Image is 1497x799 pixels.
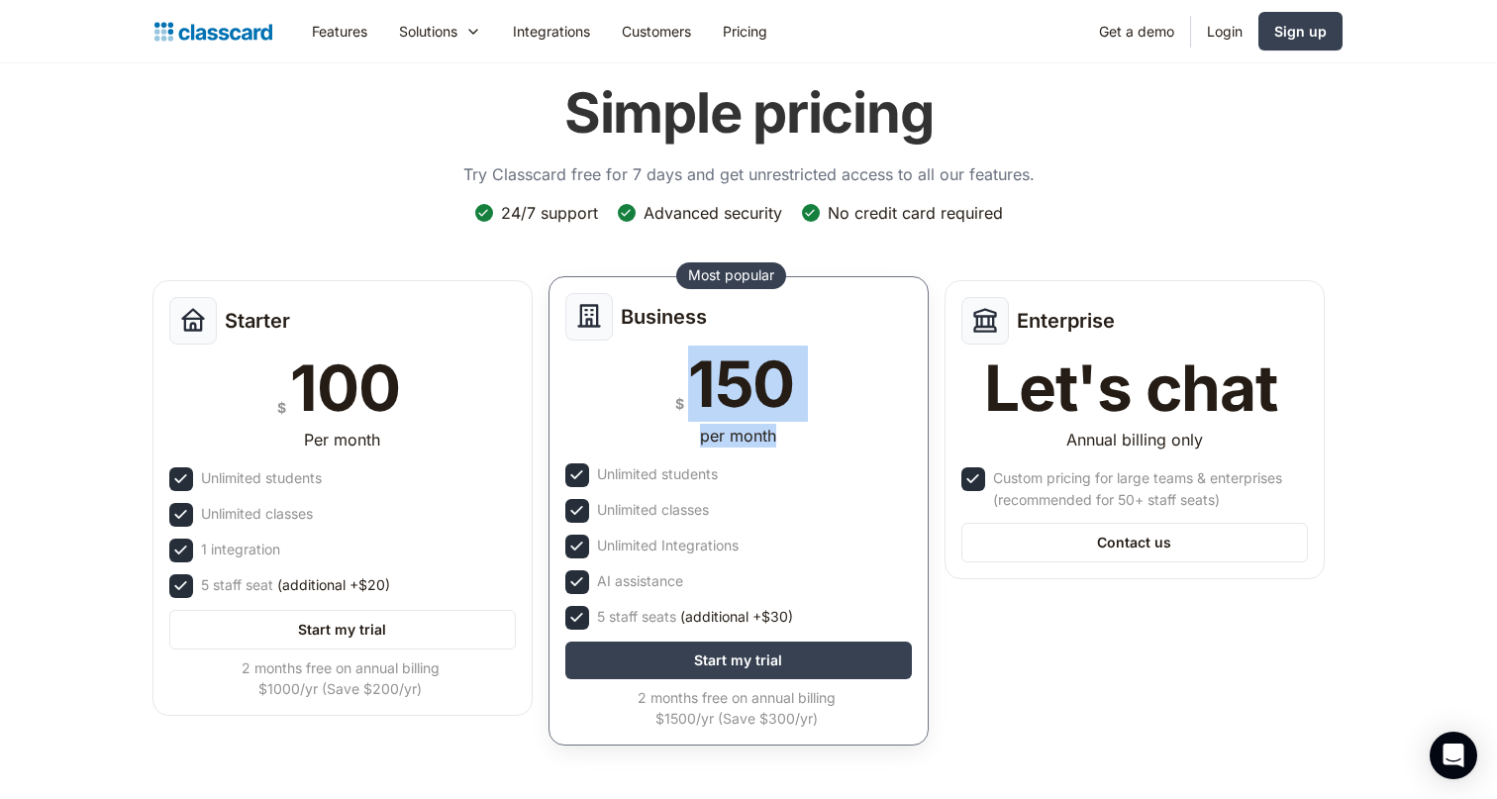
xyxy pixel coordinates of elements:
[399,21,457,42] div: Solutions
[828,202,1003,224] div: No credit card required
[597,570,683,592] div: AI assistance
[277,395,286,420] div: $
[154,18,272,46] a: Logo
[564,80,934,147] h1: Simple pricing
[169,610,516,649] a: Start my trial
[565,687,908,729] div: 2 months free on annual billing $1500/yr (Save $300/yr)
[597,499,709,521] div: Unlimited classes
[961,523,1308,562] a: Contact us
[277,574,390,596] span: (additional +$20)
[383,9,497,53] div: Solutions
[201,467,322,489] div: Unlimited students
[597,606,793,628] div: 5 staff seats
[169,657,512,699] div: 2 months free on annual billing $1000/yr (Save $200/yr)
[1191,9,1258,53] a: Login
[1430,732,1477,779] div: Open Intercom Messenger
[201,503,313,525] div: Unlimited classes
[700,424,776,448] div: per month
[621,305,707,329] h2: Business
[225,309,290,333] h2: Starter
[680,606,793,628] span: (additional +$30)
[993,467,1304,511] div: Custom pricing for large teams & enterprises (recommended for 50+ staff seats)
[606,9,707,53] a: Customers
[463,162,1035,186] p: Try Classcard free for 7 days and get unrestricted access to all our features.
[501,202,598,224] div: 24/7 support
[1083,9,1190,53] a: Get a demo
[688,352,794,416] div: 150
[497,9,606,53] a: Integrations
[290,356,399,420] div: 100
[644,202,782,224] div: Advanced security
[201,539,280,560] div: 1 integration
[1017,309,1115,333] h2: Enterprise
[984,356,1277,420] div: Let's chat
[597,463,718,485] div: Unlimited students
[296,9,383,53] a: Features
[201,574,390,596] div: 5 staff seat
[1258,12,1343,50] a: Sign up
[707,9,783,53] a: Pricing
[597,535,739,556] div: Unlimited Integrations
[675,391,684,416] div: $
[1066,428,1203,451] div: Annual billing only
[565,642,912,679] a: Start my trial
[304,428,380,451] div: Per month
[1274,21,1327,42] div: Sign up
[688,265,774,285] div: Most popular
